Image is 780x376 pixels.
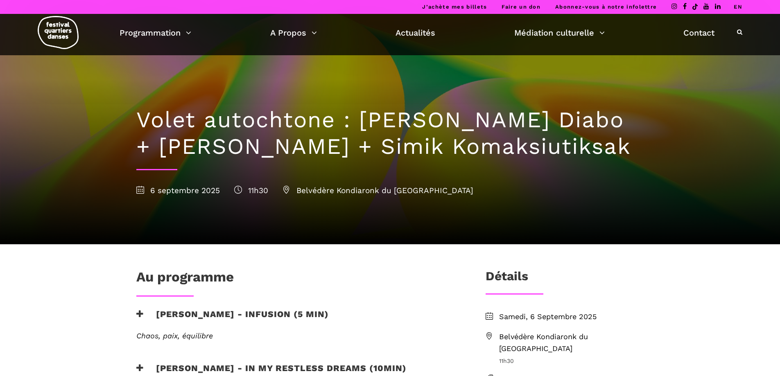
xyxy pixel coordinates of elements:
[38,16,79,49] img: logo-fqd-med
[734,4,742,10] a: EN
[270,26,317,40] a: A Propos
[499,356,644,365] span: 11h30
[120,26,191,40] a: Programmation
[234,186,268,195] span: 11h30
[283,186,473,195] span: Belvédère Kondiaronk du [GEOGRAPHIC_DATA]
[422,4,487,10] a: J’achète mes billets
[396,26,435,40] a: Actualités
[514,26,605,40] a: Médiation culturelle
[555,4,657,10] a: Abonnez-vous à notre infolettre
[486,269,528,289] h3: Détails
[136,269,234,289] h1: Au programme
[683,26,714,40] a: Contact
[136,186,220,195] span: 6 septembre 2025
[502,4,540,10] a: Faire un don
[499,311,644,323] span: Samedi, 6 Septembre 2025
[136,331,213,340] em: Chaos, paix, équilibre
[499,331,644,355] span: Belvédère Kondiaronk du [GEOGRAPHIC_DATA]
[136,107,644,160] h1: Volet autochtone : [PERSON_NAME] Diabo + [PERSON_NAME] + Simik Komaksiutiksak
[136,309,329,329] h3: [PERSON_NAME] - Infusion (5 min)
